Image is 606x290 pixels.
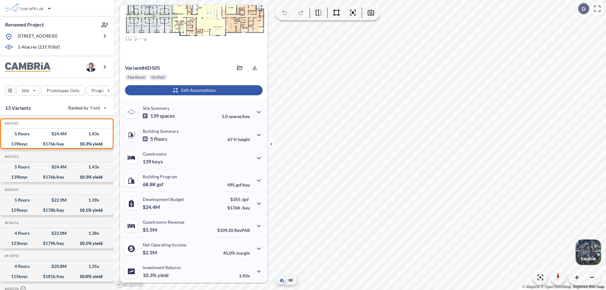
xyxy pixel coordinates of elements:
[582,6,585,12] p: D
[143,227,158,233] p: $5.5M
[238,137,250,142] span: height
[222,114,250,119] p: 1.0
[143,219,184,225] p: Guestrooms Revenue
[227,205,250,210] p: $176K
[217,228,250,233] p: $109.20
[5,104,31,112] p: 13 Variants
[157,181,163,187] span: gsf
[143,113,175,119] p: 139
[278,276,286,284] button: Aerial View
[236,182,250,187] span: gsf/key
[5,21,44,28] p: Renamed Project
[41,86,85,96] button: Prototypes Only
[541,285,571,289] a: OpenStreetMap
[5,62,50,72] img: BrandImage
[22,87,29,94] p: Site
[143,128,179,134] p: Building Summary
[143,249,158,256] p: $2.5M
[3,254,19,258] h5: Click to copy the code
[143,136,167,142] p: 5
[3,187,19,192] h5: Click to copy the code
[152,158,163,165] span: keys
[3,121,19,126] h5: Click to copy the code
[63,103,110,113] button: Ranked by Yield
[143,197,184,202] p: Development Budget
[223,250,250,256] p: 45.0%
[18,33,57,41] p: [STREET_ADDRESS]
[143,151,167,157] p: Guestrooms
[86,86,120,96] button: Program
[573,285,604,289] a: Improve this map
[241,205,250,210] span: /key
[86,62,96,72] img: user logo
[228,137,250,142] p: 67
[234,137,237,142] span: ft
[143,158,163,165] p: 139
[90,105,100,111] span: Yield
[16,86,40,96] button: Site
[92,87,109,94] p: Program
[18,44,60,51] p: 5.46 acres ( 237,958 sf)
[157,272,169,278] span: yield
[160,113,175,119] span: spaces
[581,256,596,261] p: Satellite
[143,105,169,111] p: Site Summary
[125,65,142,71] span: Variant
[143,242,186,247] p: Net Operating Income
[143,265,181,270] p: Investment Returns
[151,75,165,80] p: No Pool
[227,197,250,202] p: $355
[125,65,160,71] p: # 6d505
[125,85,263,95] button: Edit Assumptions
[522,285,540,289] a: Mapbox
[154,136,167,142] span: floors
[143,272,169,278] p: 10.3%
[47,87,80,94] p: Prototypes Only
[128,75,145,80] p: Flex Room
[116,281,143,288] a: Mapbox homepage
[234,228,250,233] span: RevPAR
[227,182,250,187] p: 495
[241,197,249,202] span: /gsf
[576,240,601,265] button: Switcher ImageSatellite
[287,276,294,284] button: Site Plan
[3,221,19,225] h5: Click to copy the code
[229,114,250,119] span: spaces/key
[236,250,250,256] span: margin
[143,174,177,179] p: Building Program
[239,273,250,278] p: 1.43x
[143,204,161,210] p: $24.4M
[3,154,19,159] h5: Click to copy the code
[576,240,601,265] img: Switcher Image
[143,181,163,187] p: 68.8K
